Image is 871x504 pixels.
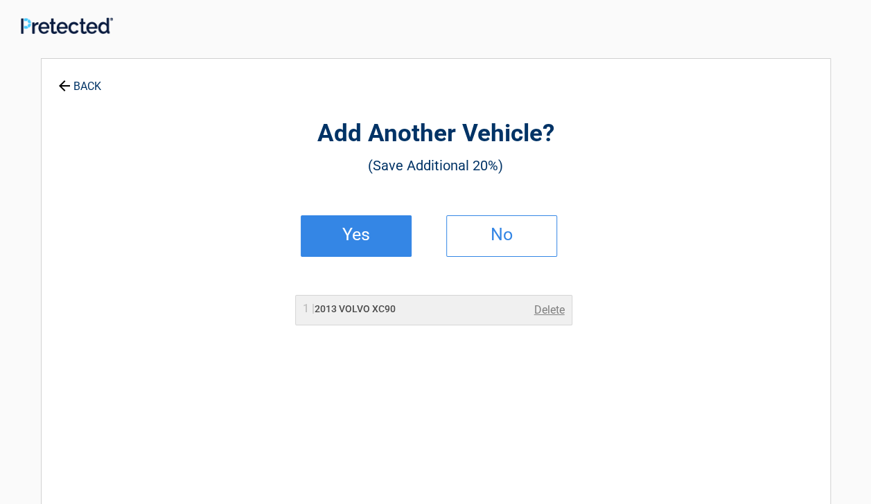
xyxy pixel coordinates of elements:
h3: (Save Additional 20%) [118,154,754,177]
img: Main Logo [21,17,113,34]
h2: Add Another Vehicle? [118,118,754,150]
a: Delete [534,302,565,318]
h2: 2013 VOLVO XC90 [303,302,396,316]
span: 1 | [303,302,315,315]
h2: Yes [315,230,397,240]
a: BACK [55,68,104,92]
h2: No [461,230,543,240]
